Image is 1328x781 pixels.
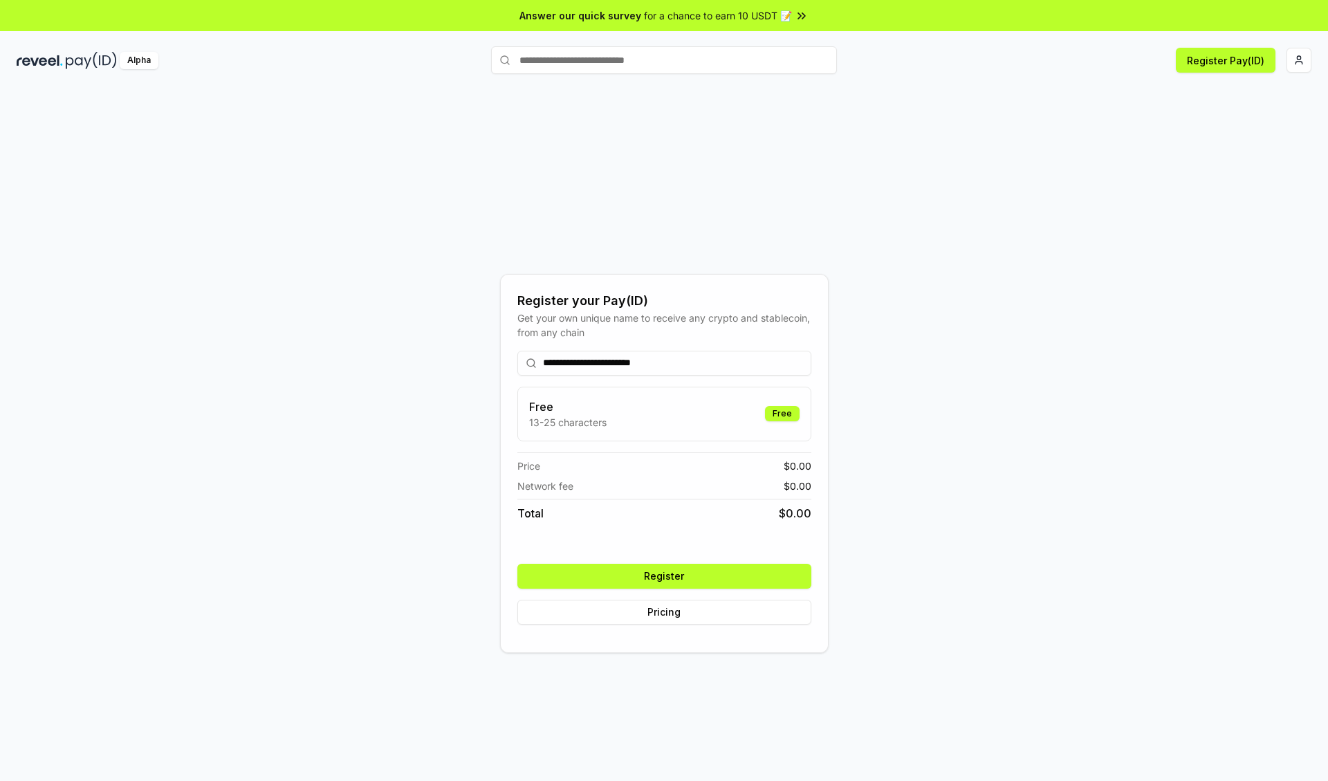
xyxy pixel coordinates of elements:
[17,52,63,69] img: reveel_dark
[784,479,811,493] span: $ 0.00
[779,505,811,522] span: $ 0.00
[529,415,607,430] p: 13-25 characters
[517,291,811,311] div: Register your Pay(ID)
[529,398,607,415] h3: Free
[1176,48,1275,73] button: Register Pay(ID)
[519,8,641,23] span: Answer our quick survey
[644,8,792,23] span: for a chance to earn 10 USDT 📝
[120,52,158,69] div: Alpha
[784,459,811,473] span: $ 0.00
[517,505,544,522] span: Total
[517,600,811,625] button: Pricing
[517,564,811,589] button: Register
[517,459,540,473] span: Price
[66,52,117,69] img: pay_id
[517,311,811,340] div: Get your own unique name to receive any crypto and stablecoin, from any chain
[765,406,800,421] div: Free
[517,479,573,493] span: Network fee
